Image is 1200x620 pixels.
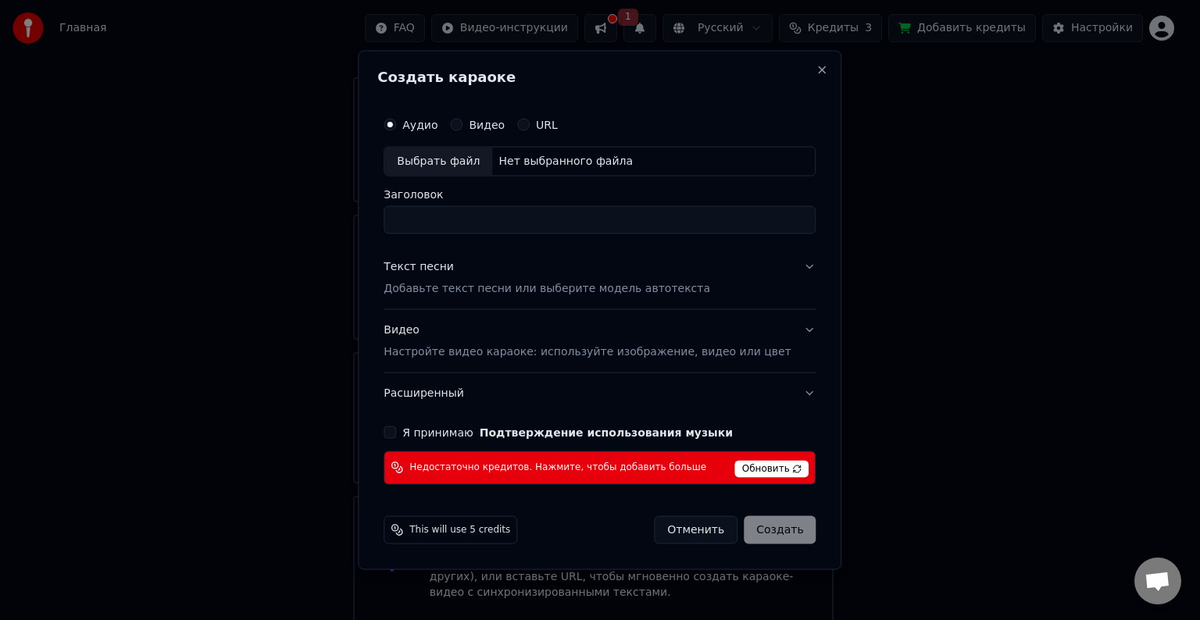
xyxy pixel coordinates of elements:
[480,426,733,437] button: Я принимаю
[384,247,816,309] button: Текст песниДобавьте текст песни или выберите модель автотекста
[384,148,492,176] div: Выбрать файл
[402,119,437,130] label: Аудио
[384,310,816,372] button: ВидеоНастройте видео караоке: используйте изображение, видео или цвет
[402,426,733,437] label: Я принимаю
[384,189,816,200] label: Заголовок
[384,372,816,413] button: Расширенный
[384,259,454,275] div: Текст песни
[735,460,809,477] span: Обновить
[469,119,505,130] label: Видео
[409,523,510,536] span: This will use 5 credits
[384,322,791,360] div: Видео
[492,154,639,169] div: Нет выбранного файла
[536,119,558,130] label: URL
[409,461,706,474] span: Недостаточно кредитов. Нажмите, чтобы добавить больше
[654,515,737,543] button: Отменить
[384,281,710,297] p: Добавьте текст песни или выберите модель автотекста
[384,344,791,359] p: Настройте видео караоке: используйте изображение, видео или цвет
[377,70,822,84] h2: Создать караоке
